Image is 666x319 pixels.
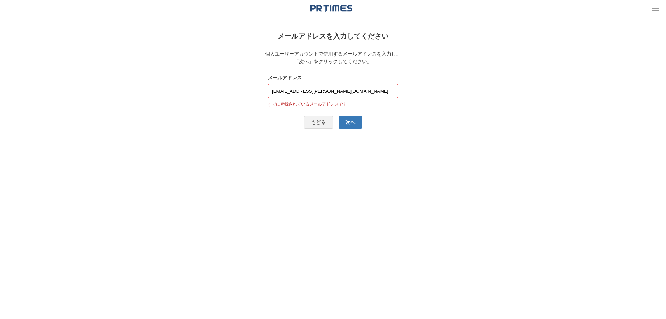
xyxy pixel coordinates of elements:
span: すでに登録されているメールアドレスです [268,101,398,108]
label: メールアドレス [268,74,398,82]
img: PR TIMES [310,4,352,12]
p: 個人ユーザーアカウントで使用するメールアドレスを入力し、 「次へ」をクリックしてください。 [222,50,445,66]
h2: メールアドレスを入力してください [222,31,445,42]
a: もどる [304,116,333,129]
button: 次へ [339,116,362,129]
